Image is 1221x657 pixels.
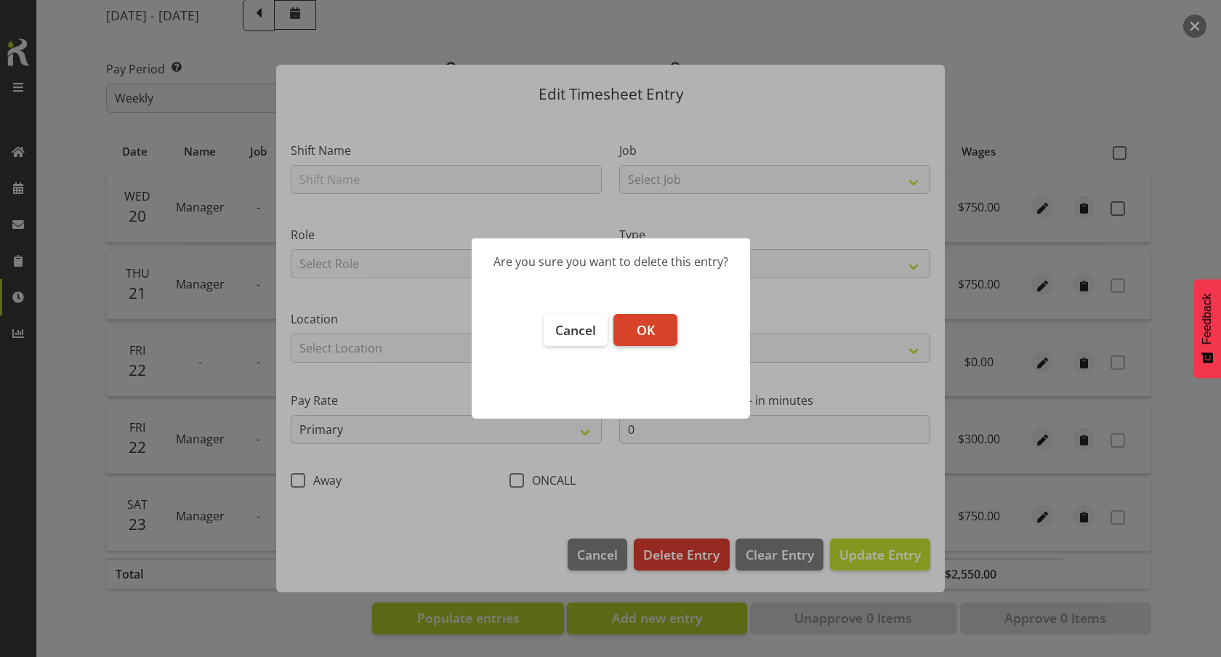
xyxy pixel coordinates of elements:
[1193,279,1221,378] button: Feedback - Show survey
[555,321,596,339] span: Cancel
[613,314,677,346] button: OK
[544,314,608,346] button: Cancel
[493,253,728,270] div: Are you sure you want to delete this entry?
[637,321,655,339] span: OK
[1201,294,1214,344] span: Feedback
